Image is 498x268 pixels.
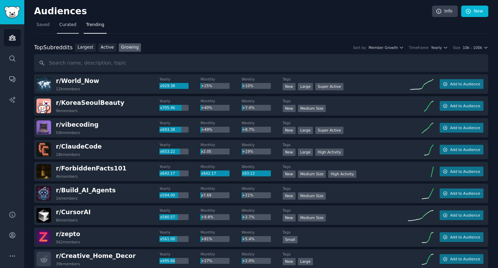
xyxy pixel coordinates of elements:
button: Add to Audience [440,101,483,111]
div: Large [298,149,313,156]
a: Curated [57,19,79,34]
a: Active [98,43,116,52]
span: Add to Audience [450,191,480,196]
dt: Yearly [159,230,200,235]
span: x495.66 [160,259,175,263]
div: New [283,83,296,90]
input: Search name, description, topic [34,54,488,72]
img: KoreaSeoulBeauty [36,99,51,113]
span: r/ Build_AI_Agents [56,187,116,194]
a: Growing [119,43,141,52]
span: +7.4% [242,106,254,110]
span: Add to Audience [450,103,480,108]
span: x93.12 [242,171,255,175]
div: High Activity [328,170,356,178]
span: x693.38 [160,127,175,132]
dt: Yearly [159,252,200,257]
span: Add to Audience [450,125,480,130]
dt: Weekly [242,142,283,147]
div: Super Active [315,83,343,90]
span: r/ KoreaSeoulBeauty [56,99,124,106]
a: Info [432,6,458,17]
div: High Activity [315,149,343,156]
img: ClaudeCode [36,142,51,157]
a: New [461,6,488,17]
button: Add to Audience [440,167,483,176]
button: Add to Audience [440,254,483,264]
div: Small [283,236,298,243]
dt: Tags [283,77,406,82]
span: x653.22 [160,149,175,153]
div: Size [453,45,460,50]
img: zepto [36,230,51,244]
div: 9k members [56,108,78,113]
div: Medium Size [298,214,326,221]
dt: Weekly [242,99,283,103]
span: Add to Audience [450,213,480,218]
div: 50k members [56,130,80,135]
dt: Tags [283,142,406,147]
dt: Tags [283,186,406,191]
dt: Monthly [200,99,241,103]
dt: Weekly [242,230,283,235]
div: 562 members [56,240,80,244]
div: New [283,214,296,221]
span: Add to Audience [450,147,480,152]
span: x2.05 [201,149,211,153]
a: Saved [34,19,52,34]
a: Largest [75,43,96,52]
dt: Monthly [200,120,241,125]
dt: Tags [283,120,406,125]
img: ForbiddenFacts101 [36,164,51,179]
dt: Yearly [159,99,200,103]
dt: Weekly [242,208,283,213]
span: r/ vibecoding [56,121,99,128]
span: +40% [201,106,212,110]
span: +27% [201,259,212,263]
div: Large [298,258,313,265]
dt: Yearly [159,77,200,82]
dt: Weekly [242,120,283,125]
dt: Yearly [159,142,200,147]
span: Trending [86,22,104,28]
div: New [283,258,296,265]
img: CursorAI [36,208,51,223]
img: GummySearch logo [4,6,20,18]
div: Medium Size [298,192,326,200]
div: Timeframe [409,45,429,50]
div: New [283,170,296,178]
dt: Tags [283,99,406,103]
div: Sort by [353,45,366,50]
button: Add to Audience [440,210,483,220]
span: r/ zepto [56,231,80,237]
span: +81% [201,237,212,241]
span: r/ CursorAI [56,209,91,216]
span: Member Growth [368,45,398,50]
div: 4k members [56,174,78,179]
span: +25% [201,84,212,88]
div: Large [298,127,313,134]
dt: Monthly [200,230,241,235]
div: New [283,105,296,112]
dt: Yearly [159,120,200,125]
span: Yearly [431,45,442,50]
span: Add to Audience [450,169,480,174]
span: +21% [242,193,253,197]
div: 8k members [56,218,78,223]
dt: Tags [283,252,406,257]
dt: Yearly [159,164,200,169]
dt: Yearly [159,208,200,213]
span: +2.7% [242,215,254,219]
div: Medium Size [298,170,326,178]
h2: Audiences [34,6,432,17]
dt: Monthly [200,142,241,147]
dt: Tags [283,164,406,169]
button: Add to Audience [440,123,483,133]
div: 1k members [56,196,78,201]
span: +5.4% [242,237,254,241]
dt: Yearly [159,186,200,191]
span: r/ ClaudeCode [56,143,102,150]
div: 12k members [56,86,80,91]
dt: Tags [283,208,406,213]
dt: Weekly [242,186,283,191]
